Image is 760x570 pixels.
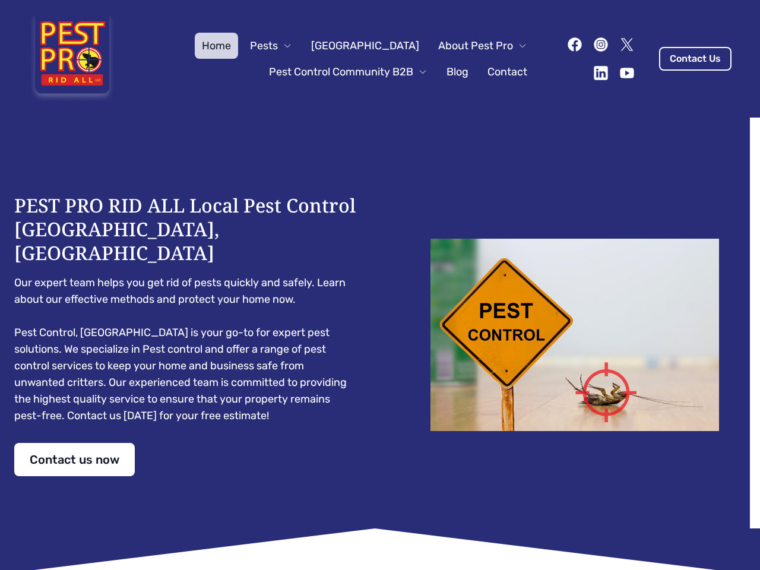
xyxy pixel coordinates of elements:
span: About Pest Pro [438,37,513,54]
img: Dead cockroach on floor with caution sign pest control [404,239,746,431]
pre: Our expert team helps you get rid of pests quickly and safely. Learn about our effective methods ... [14,274,356,424]
span: Pests [250,37,278,54]
h1: PEST PRO RID ALL Local Pest Control [GEOGRAPHIC_DATA], [GEOGRAPHIC_DATA] [14,194,356,265]
button: About Pest Pro [431,33,534,59]
a: Home [195,33,238,59]
a: Blog [439,59,476,85]
a: Contact us now [14,443,135,476]
img: Pest Pro Rid All [28,14,116,103]
button: Pests [243,33,299,59]
a: Contact [480,59,534,85]
a: [GEOGRAPHIC_DATA] [304,33,426,59]
a: Contact Us [659,47,731,71]
button: Pest Control Community B2B [262,59,435,85]
span: Pest Control Community B2B [269,64,413,80]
